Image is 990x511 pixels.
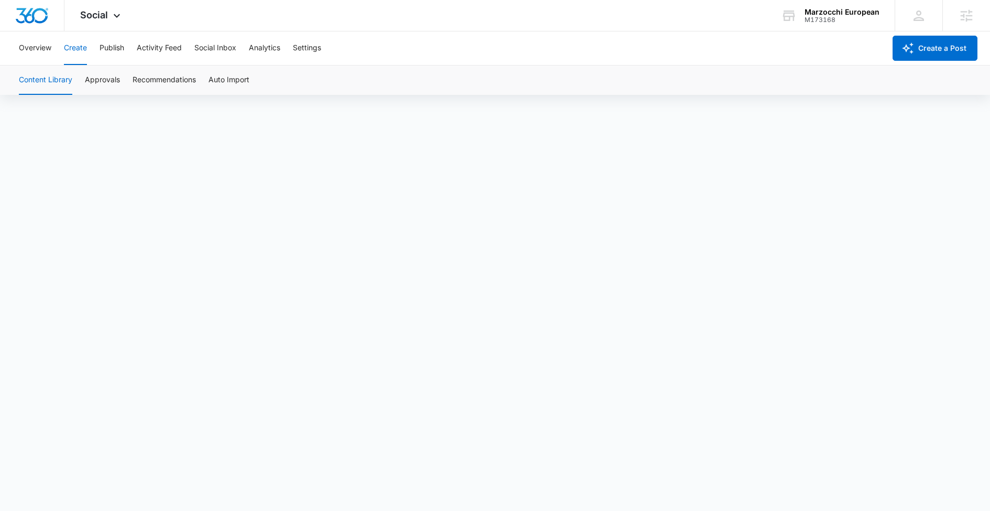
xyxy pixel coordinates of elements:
[249,31,280,65] button: Analytics
[893,36,977,61] button: Create a Post
[137,31,182,65] button: Activity Feed
[19,31,51,65] button: Overview
[208,66,249,95] button: Auto Import
[64,31,87,65] button: Create
[133,66,196,95] button: Recommendations
[805,8,879,16] div: account name
[100,31,124,65] button: Publish
[80,9,108,20] span: Social
[85,66,120,95] button: Approvals
[19,66,72,95] button: Content Library
[805,16,879,24] div: account id
[194,31,236,65] button: Social Inbox
[293,31,321,65] button: Settings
